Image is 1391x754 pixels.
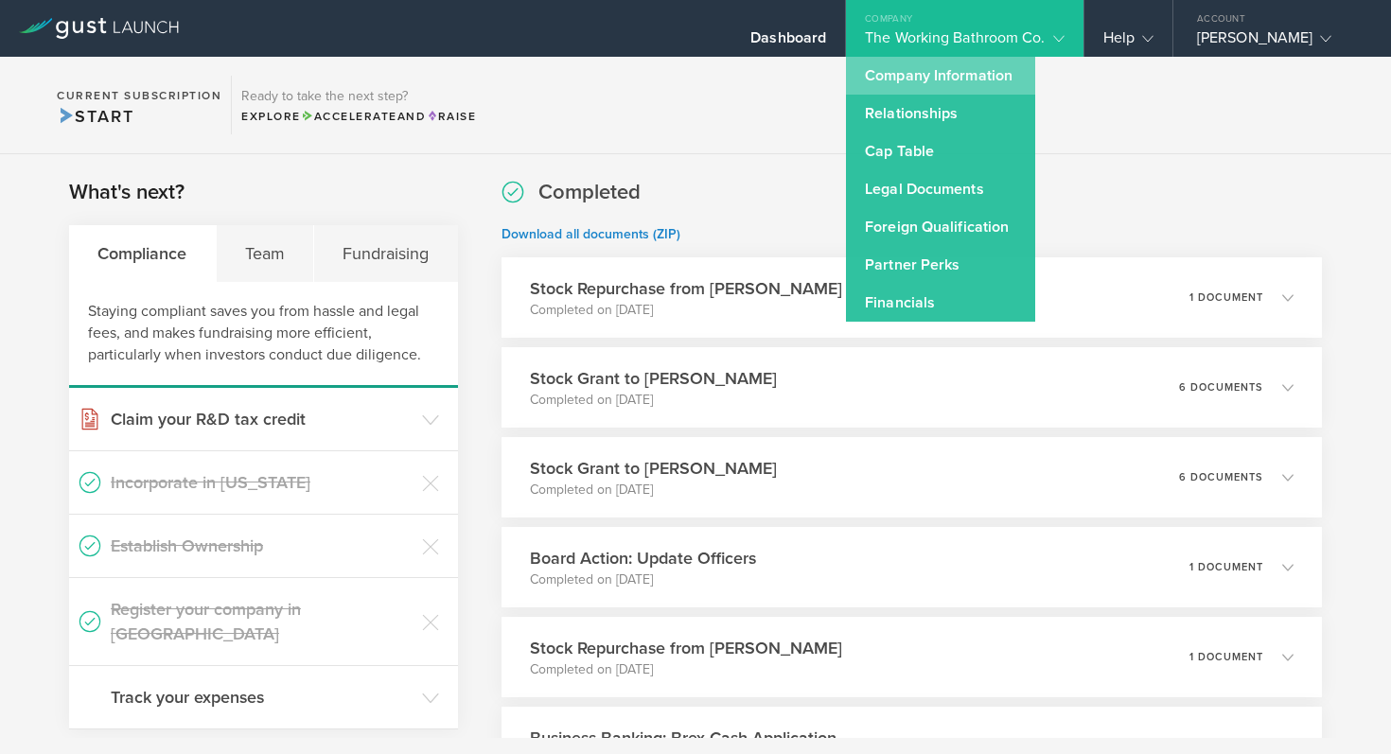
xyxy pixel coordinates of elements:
p: 1 document [1189,562,1263,572]
p: 6 documents [1179,472,1263,482]
p: Completed on [DATE] [530,481,777,500]
div: Help [1103,28,1153,57]
h3: Stock Repurchase from [PERSON_NAME] [530,636,842,660]
span: Start [57,106,133,127]
h3: Ready to take the next step? [241,90,476,103]
div: The Working Bathroom Co. [865,28,1064,57]
h3: Establish Ownership [111,534,413,558]
p: Completed on [DATE] [530,391,777,410]
span: Accelerate [301,110,397,123]
h3: Register your company in [GEOGRAPHIC_DATA] [111,597,413,646]
p: Completed on [DATE] [530,301,842,320]
div: [PERSON_NAME] [1197,28,1358,57]
span: Raise [426,110,476,123]
div: Explore [241,108,476,125]
h2: Completed [538,179,641,206]
h3: Track your expenses [111,685,413,710]
h3: Board Action: Update Officers [530,546,756,570]
p: Completed on [DATE] [530,660,842,679]
h3: Incorporate in [US_STATE] [111,470,413,495]
div: Staying compliant saves you from hassle and legal fees, and makes fundraising more efficient, par... [69,282,458,388]
h2: Current Subscription [57,90,221,101]
h3: Claim your R&D tax credit [111,407,413,431]
p: Completed on [DATE] [530,570,756,589]
h2: What's next? [69,179,185,206]
iframe: Chat Widget [1296,663,1391,754]
p: 6 documents [1179,382,1263,393]
h3: Stock Grant to [PERSON_NAME] [530,456,777,481]
h3: Business Banking: Brex Cash Application [530,726,836,750]
a: Download all documents (ZIP) [502,226,680,242]
span: and [301,110,427,123]
div: Dashboard [750,28,826,57]
div: Team [217,225,315,282]
div: Compliance [69,225,217,282]
p: 1 document [1189,292,1263,303]
h3: Stock Grant to [PERSON_NAME] [530,366,777,391]
div: Ready to take the next step?ExploreAccelerateandRaise [231,76,485,134]
p: 1 document [1189,652,1263,662]
h3: Stock Repurchase from [PERSON_NAME] [530,276,842,301]
div: Fundraising [314,225,458,282]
